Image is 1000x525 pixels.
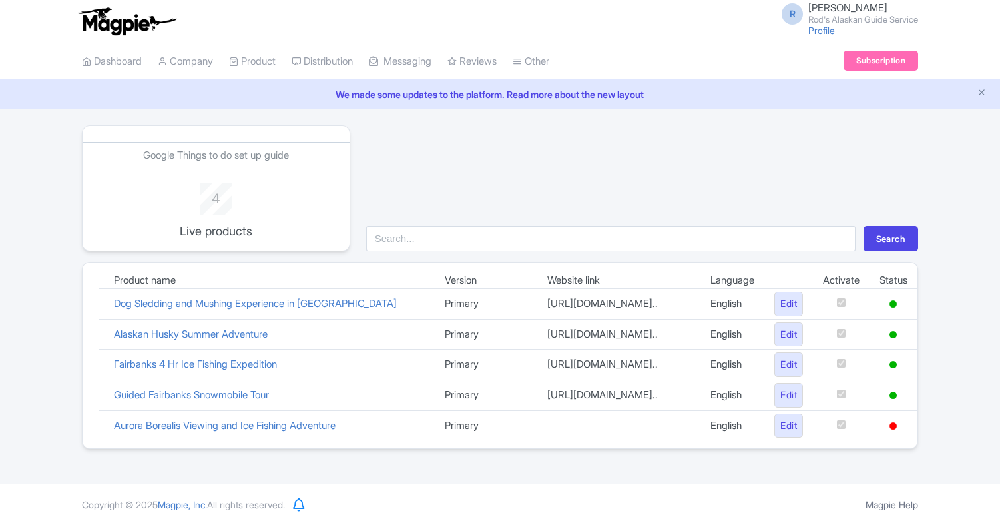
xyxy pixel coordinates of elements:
[537,289,701,320] td: [URL][DOMAIN_NAME]..
[700,289,764,320] td: English
[866,499,918,510] a: Magpie Help
[114,388,269,401] a: Guided Fairbanks Snowmobile Tour
[537,319,701,350] td: [URL][DOMAIN_NAME]..
[977,86,987,101] button: Close announcement
[74,498,293,512] div: Copyright © 2025 All rights reserved.
[537,273,701,289] td: Website link
[774,292,803,316] a: Edit
[435,273,537,289] td: Version
[513,43,549,80] a: Other
[864,226,918,251] button: Search
[774,414,803,438] a: Edit
[774,322,803,347] a: Edit
[143,149,289,161] a: Google Things to do set up guide
[114,328,268,340] a: Alaskan Husky Summer Adventure
[808,15,918,24] small: Rod's Alaskan Guide Service
[158,499,207,510] span: Magpie, Inc.
[782,3,803,25] span: R
[537,380,701,410] td: [URL][DOMAIN_NAME]..
[700,380,764,410] td: English
[435,380,537,410] td: Primary
[435,289,537,320] td: Primary
[870,273,917,289] td: Status
[435,410,537,440] td: Primary
[808,1,887,14] span: [PERSON_NAME]
[114,358,277,370] a: Fairbanks 4 Hr Ice Fishing Expedition
[844,51,918,71] a: Subscription
[75,7,178,36] img: logo-ab69f6fb50320c5b225c76a69d11143b.png
[774,383,803,408] a: Edit
[700,410,764,440] td: English
[774,3,918,24] a: R [PERSON_NAME] Rod's Alaskan Guide Service
[229,43,276,80] a: Product
[700,350,764,380] td: English
[435,350,537,380] td: Primary
[8,87,992,101] a: We made some updates to the platform. Read more about the new layout
[369,43,431,80] a: Messaging
[537,350,701,380] td: [URL][DOMAIN_NAME]..
[82,43,142,80] a: Dashboard
[292,43,353,80] a: Distribution
[447,43,497,80] a: Reviews
[774,352,803,377] a: Edit
[808,25,835,36] a: Profile
[700,273,764,289] td: Language
[114,297,397,310] a: Dog Sledding and Mushing Experience in [GEOGRAPHIC_DATA]
[114,419,336,432] a: Aurora Borealis Viewing and Ice Fishing Adventure
[700,319,764,350] td: English
[158,43,213,80] a: Company
[104,273,435,289] td: Product name
[161,222,270,240] p: Live products
[435,319,537,350] td: Primary
[813,273,870,289] td: Activate
[366,226,856,251] input: Search...
[161,183,270,209] div: 4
